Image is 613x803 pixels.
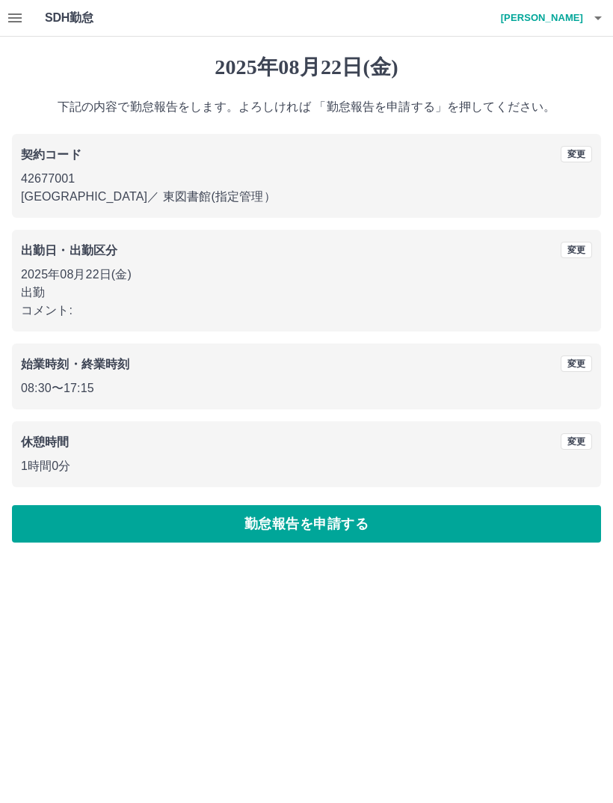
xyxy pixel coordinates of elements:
p: 08:30 〜 17:15 [21,379,592,397]
b: 休憩時間 [21,436,70,448]
p: 出勤 [21,284,592,302]
p: 下記の内容で勤怠報告をします。よろしければ 「勤怠報告を申請する」を押してください。 [12,98,601,116]
b: 出勤日・出勤区分 [21,244,117,257]
button: 変更 [561,433,592,450]
p: 1時間0分 [21,457,592,475]
h1: 2025年08月22日(金) [12,55,601,80]
b: 契約コード [21,148,81,161]
b: 始業時刻・終業時刻 [21,358,129,370]
p: 42677001 [21,170,592,188]
button: 変更 [561,355,592,372]
p: 2025年08月22日(金) [21,266,592,284]
button: 変更 [561,146,592,162]
p: コメント: [21,302,592,320]
button: 勤怠報告を申請する [12,505,601,543]
button: 変更 [561,242,592,258]
p: [GEOGRAPHIC_DATA] ／ 東図書館(指定管理） [21,188,592,206]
